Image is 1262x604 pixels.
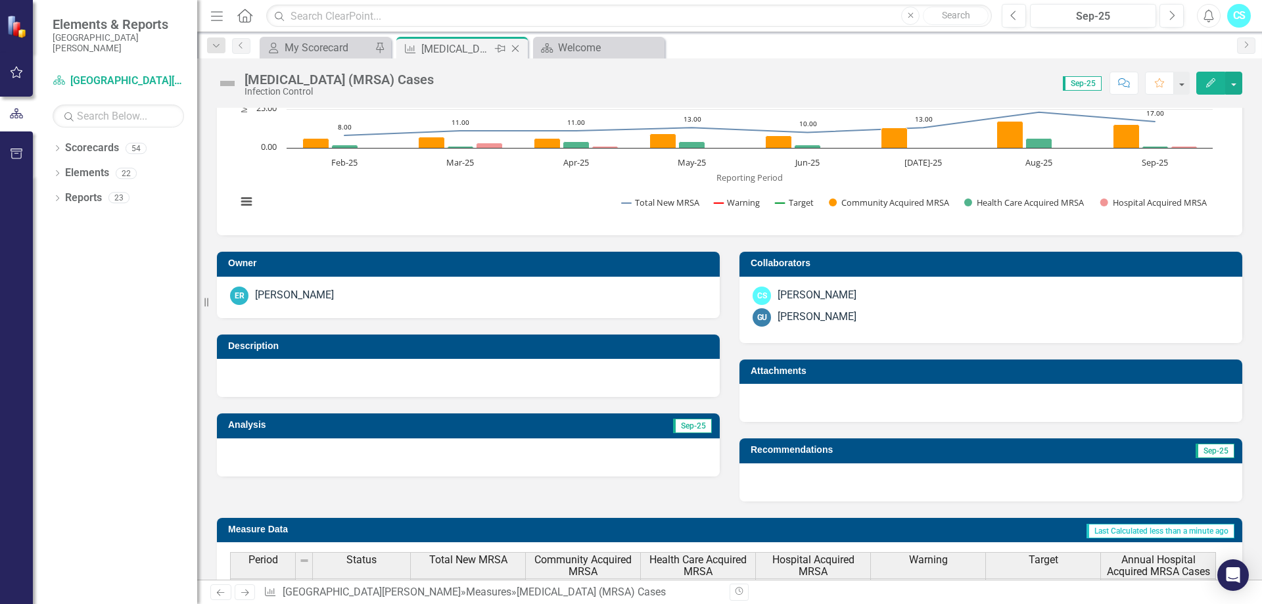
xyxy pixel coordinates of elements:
[643,554,753,577] span: Health Care Acquired MRSA
[622,197,699,208] button: Show Total New MRSA
[299,555,310,566] img: 8DAGhfEEPCf229AAAAAElFTkSuQmCC
[65,166,109,181] a: Elements
[228,341,713,351] h3: Description
[419,137,445,149] path: Mar-25, 7. Community Acquired MRSA.
[753,308,771,327] div: GU
[1171,147,1198,149] path: Sep-25, 1. Hospital Acquired MRSA.
[264,585,720,600] div: » »
[592,147,619,149] path: Apr-25, 1. Hospital Acquired MRSA.
[230,25,1229,222] div: Chart. Highcharts interactive chart.
[421,41,492,57] div: [MEDICAL_DATA] (MRSA) Cases
[228,524,517,534] h3: Measure Data
[563,156,589,168] text: Apr-25
[263,39,371,56] a: My Scorecard
[53,32,184,54] small: [GEOGRAPHIC_DATA][PERSON_NAME]
[795,145,821,149] path: Jun-25, 2. Health Care Acquired MRSA.
[997,122,1023,149] path: Aug-25, 17. Community Acquired MRSA.
[108,193,129,204] div: 23
[1196,444,1234,458] span: Sep-25
[684,114,701,124] text: 13.00
[923,7,989,25] button: Search
[283,586,461,598] a: [GEOGRAPHIC_DATA][PERSON_NAME]
[829,197,950,208] button: Show Community Acquired MRSA
[285,39,371,56] div: My Scorecard
[716,172,783,183] text: Reporting Period
[1087,524,1234,538] span: Last Calculated less than a minute ago
[536,39,661,56] a: Welcome
[429,554,507,566] span: Total New MRSA
[452,118,469,127] text: 11.00
[1142,156,1168,168] text: Sep-25
[238,66,250,114] text: MRSA Cases
[567,118,585,127] text: 11.00
[53,105,184,128] input: Search Below...
[1104,554,1213,577] span: Annual Hospital Acquired MRSA Cases
[904,156,942,168] text: [DATE]-25
[673,419,712,433] span: Sep-25
[1217,559,1249,591] div: Open Intercom Messenger
[1227,4,1251,28] button: CS
[228,258,713,268] h3: Owner
[964,197,1086,208] button: Show Health Care Acquired MRSA
[1029,554,1058,566] span: Target
[778,288,856,303] div: [PERSON_NAME]
[116,168,137,179] div: 22
[799,119,817,128] text: 10.00
[1025,156,1052,168] text: Aug-25
[766,136,792,149] path: Jun-25, 8. Community Acquired MRSA.
[53,74,184,89] a: [GEOGRAPHIC_DATA][PERSON_NAME]
[303,122,1140,149] g: Community Acquired MRSA, series 4 of 6. Bar series with 8 bars.
[751,258,1236,268] h3: Collaborators
[778,310,856,325] div: [PERSON_NAME]
[256,102,277,114] text: 25.00
[528,554,638,577] span: Community Acquired MRSA
[245,87,434,97] div: Infection Control
[1063,76,1102,91] span: Sep-25
[65,191,102,206] a: Reports
[558,39,661,56] div: Welcome
[759,554,868,577] span: Hospital Acquired MRSA
[331,156,358,168] text: Feb-25
[65,141,119,156] a: Scorecards
[266,5,992,28] input: Search ClearPoint...
[346,554,377,566] span: Status
[126,143,147,154] div: 54
[714,197,760,208] button: Show Warning
[753,287,771,305] div: CS
[534,139,561,149] path: Apr-25, 6. Community Acquired MRSA.
[517,586,666,598] div: [MEDICAL_DATA] (MRSA) Cases
[942,10,970,20] span: Search
[1026,139,1052,149] path: Aug-25, 6. Health Care Acquired MRSA.
[303,139,329,149] path: Feb-25, 6. Community Acquired MRSA.
[751,366,1236,376] h3: Attachments
[1113,125,1140,149] path: Sep-25, 15. Community Acquired MRSA.
[477,143,503,149] path: Mar-25, 3. Hospital Acquired MRSA.
[1100,197,1208,208] button: Show Hospital Acquired MRSA
[7,14,30,37] img: ClearPoint Strategy
[915,114,933,124] text: 13.00
[446,156,474,168] text: Mar-25
[751,445,1077,455] h3: Recommendations
[245,72,434,87] div: [MEDICAL_DATA] (MRSA) Cases
[881,128,908,149] path: Jul-25, 13. Community Acquired MRSA.
[909,554,948,566] span: Warning
[650,134,676,149] path: May-25, 9. Community Acquired MRSA.
[230,25,1219,222] svg: Interactive chart
[332,145,358,149] path: Feb-25, 2. Health Care Acquired MRSA.
[1142,147,1169,149] path: Sep-25, 1. Health Care Acquired MRSA.
[338,122,352,131] text: 8.00
[1035,9,1152,24] div: Sep-25
[1146,108,1164,118] text: 17.00
[1030,4,1156,28] button: Sep-25
[563,142,590,149] path: Apr-25, 4. Health Care Acquired MRSA.
[679,142,705,149] path: May-25, 4. Health Care Acquired MRSA.
[217,73,238,94] img: Not Defined
[448,147,474,149] path: Mar-25, 1. Health Care Acquired MRSA.
[261,141,277,152] text: 0.00
[230,287,248,305] div: ER
[228,420,463,430] h3: Analysis
[466,586,511,598] a: Measures
[678,156,706,168] text: May-25
[776,197,814,208] button: Show Target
